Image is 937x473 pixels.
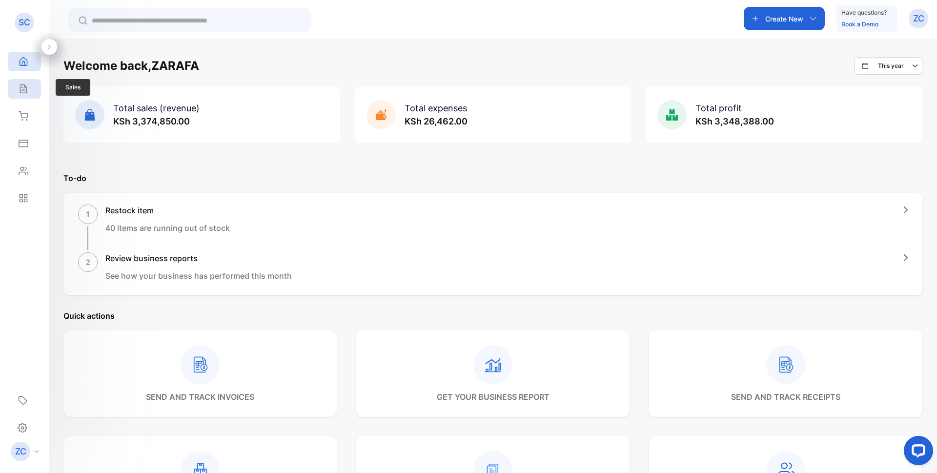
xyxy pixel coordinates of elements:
[105,270,292,282] p: See how your business has performed this month
[85,256,90,268] p: 2
[19,16,30,29] p: SC
[765,14,803,24] p: Create New
[15,445,26,458] p: ZC
[105,252,292,264] h1: Review business reports
[841,21,878,28] a: Book a Demo
[105,205,230,216] h1: Restock item
[695,116,774,126] span: KSh 3,348,388.00
[63,172,922,184] p: To-do
[896,432,937,473] iframe: LiveChat chat widget
[56,79,90,96] span: Sales
[146,391,254,403] p: send and track invoices
[105,222,230,234] p: 40 items are running out of stock
[695,103,742,113] span: Total profit
[909,7,928,30] button: ZC
[841,8,887,18] p: Have questions?
[854,57,922,75] button: This year
[913,12,924,25] p: ZC
[63,57,199,75] h1: Welcome back, ZARAFA
[113,103,200,113] span: Total sales (revenue)
[63,310,922,322] p: Quick actions
[878,62,904,70] p: This year
[405,116,468,126] span: KSh 26,462.00
[437,391,550,403] p: get your business report
[405,103,467,113] span: Total expenses
[731,391,840,403] p: send and track receipts
[744,7,825,30] button: Create New
[113,116,190,126] span: KSh 3,374,850.00
[86,208,90,220] p: 1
